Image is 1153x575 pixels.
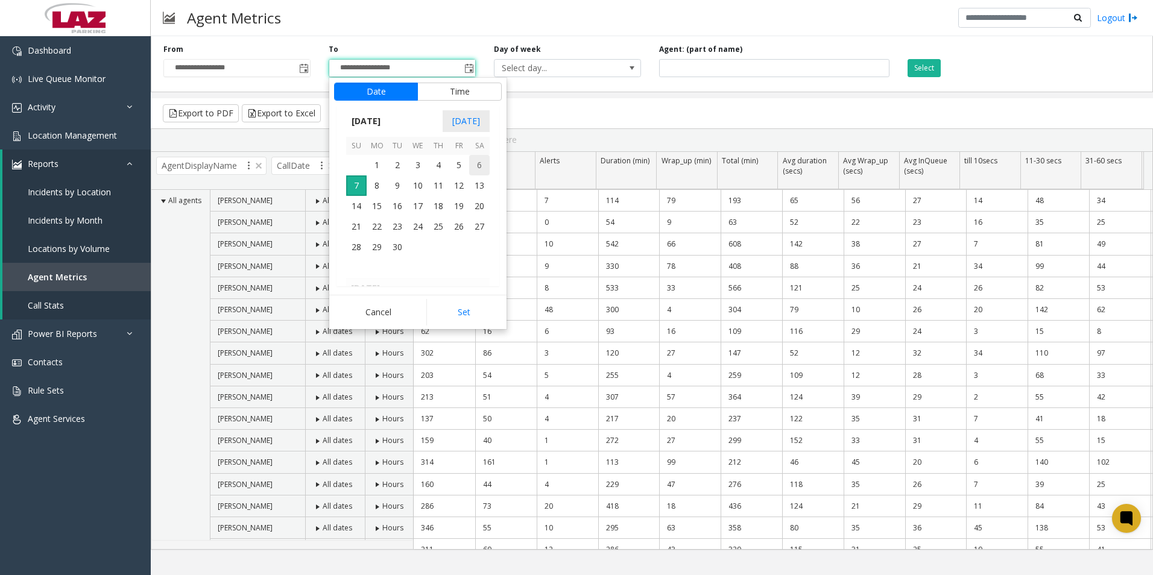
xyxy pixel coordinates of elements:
th: Th [428,137,449,156]
span: All dates [323,413,352,424]
a: Locations by Volume [2,234,151,263]
td: Wednesday, September 3, 2025 [408,155,428,175]
span: 15 [367,196,387,216]
td: Friday, September 19, 2025 [449,196,469,216]
th: Fr [449,137,469,156]
td: 41 [1028,408,1089,430]
td: 35 [1028,212,1089,233]
td: 99 [659,451,721,473]
span: 3 [408,155,428,175]
span: 20 [469,196,490,216]
span: All dates [323,239,352,249]
span: [PERSON_NAME] [218,283,273,293]
td: 33 [844,430,905,451]
span: till 10secs [964,156,997,166]
span: Incidents by Location [28,186,111,198]
td: 159 [414,430,475,451]
span: Avg duration (secs) [783,156,827,176]
span: [DATE] [443,110,490,132]
td: 109 [782,365,844,386]
td: 304 [721,299,782,321]
img: 'icon' [12,330,22,339]
td: 25 [1089,212,1151,233]
label: From [163,44,183,55]
img: 'icon' [12,46,22,56]
span: 11 [428,175,449,196]
span: All dates [323,304,352,315]
td: 3 [537,342,598,364]
img: 'icon' [12,415,22,424]
td: Saturday, September 13, 2025 [469,175,490,196]
span: Hours [382,392,403,402]
td: 34 [966,256,1028,277]
td: 161 [475,451,537,473]
td: Thursday, September 11, 2025 [428,175,449,196]
td: 4 [537,408,598,430]
td: Monday, September 29, 2025 [367,237,387,257]
td: 27 [905,233,967,255]
span: All agents [168,195,201,206]
td: 4 [659,365,721,386]
td: 55 [1028,386,1089,408]
td: 56 [844,190,905,212]
button: Export to Excel [242,104,321,122]
td: 55 [1028,430,1089,451]
span: Agent Services [28,413,85,424]
td: 16 [659,321,721,342]
td: 57 [659,386,721,408]
span: [PERSON_NAME] [218,348,273,358]
label: Agent: (part of name) [659,44,742,55]
td: Thursday, September 25, 2025 [428,216,449,237]
td: 68 [1028,365,1089,386]
td: 79 [659,190,721,212]
span: Reports [28,158,58,169]
td: 79 [782,299,844,321]
td: 63 [721,212,782,233]
span: Alerts [540,156,560,166]
a: Logout [1097,11,1138,24]
span: Wrap_up (min) [662,156,711,166]
th: Mo [367,137,387,156]
td: 364 [721,386,782,408]
span: 11-30 secs [1025,156,1061,166]
td: 29 [905,386,967,408]
td: 15 [1089,430,1151,451]
span: 8 [367,175,387,196]
td: 20 [966,299,1028,321]
span: Total (min) [722,156,758,166]
td: 24 [905,277,967,299]
span: 28 [346,237,367,257]
td: Wednesday, September 24, 2025 [408,216,428,237]
td: 542 [598,233,660,255]
img: 'icon' [12,75,22,84]
td: 114 [598,190,660,212]
td: 4 [659,299,721,321]
td: 31 [905,408,967,430]
td: 40 [475,430,537,451]
td: 408 [721,256,782,277]
td: 212 [721,451,782,473]
td: 86 [475,342,537,364]
td: 27 [659,342,721,364]
button: Select [908,59,941,77]
span: 22 [367,216,387,237]
td: 2 [966,386,1028,408]
span: Location Management [28,130,117,141]
span: All dates [323,370,352,380]
span: All dates [323,435,352,445]
td: 39 [844,386,905,408]
td: 4 [966,430,1028,451]
td: 42 [1089,386,1151,408]
span: 27 [469,216,490,237]
td: 137 [414,408,475,430]
span: [PERSON_NAME] [218,261,273,271]
span: Avg InQueue (secs) [904,156,947,176]
span: Activity [28,101,55,113]
td: Tuesday, September 30, 2025 [387,237,408,257]
span: 10 [408,175,428,196]
th: Su [346,137,367,156]
span: Incidents by Month [28,215,103,226]
td: 109 [721,321,782,342]
td: 38 [844,233,905,255]
span: 31-60 secs [1085,156,1122,166]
